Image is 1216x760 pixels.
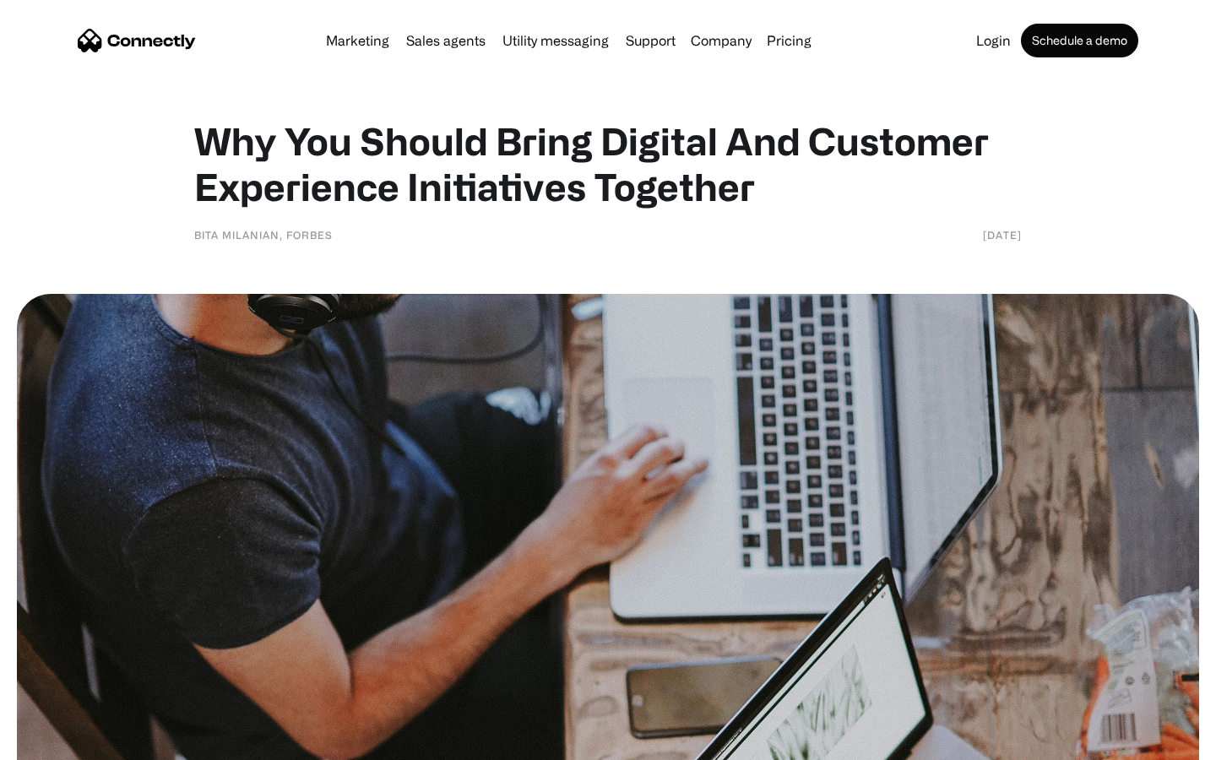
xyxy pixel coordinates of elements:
[760,34,818,47] a: Pricing
[399,34,492,47] a: Sales agents
[319,34,396,47] a: Marketing
[194,226,333,243] div: Bita Milanian, Forbes
[619,34,682,47] a: Support
[34,730,101,754] ul: Language list
[496,34,616,47] a: Utility messaging
[1021,24,1138,57] a: Schedule a demo
[691,29,752,52] div: Company
[983,226,1022,243] div: [DATE]
[969,34,1018,47] a: Login
[17,730,101,754] aside: Language selected: English
[194,118,1022,209] h1: Why You Should Bring Digital And Customer Experience Initiatives Together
